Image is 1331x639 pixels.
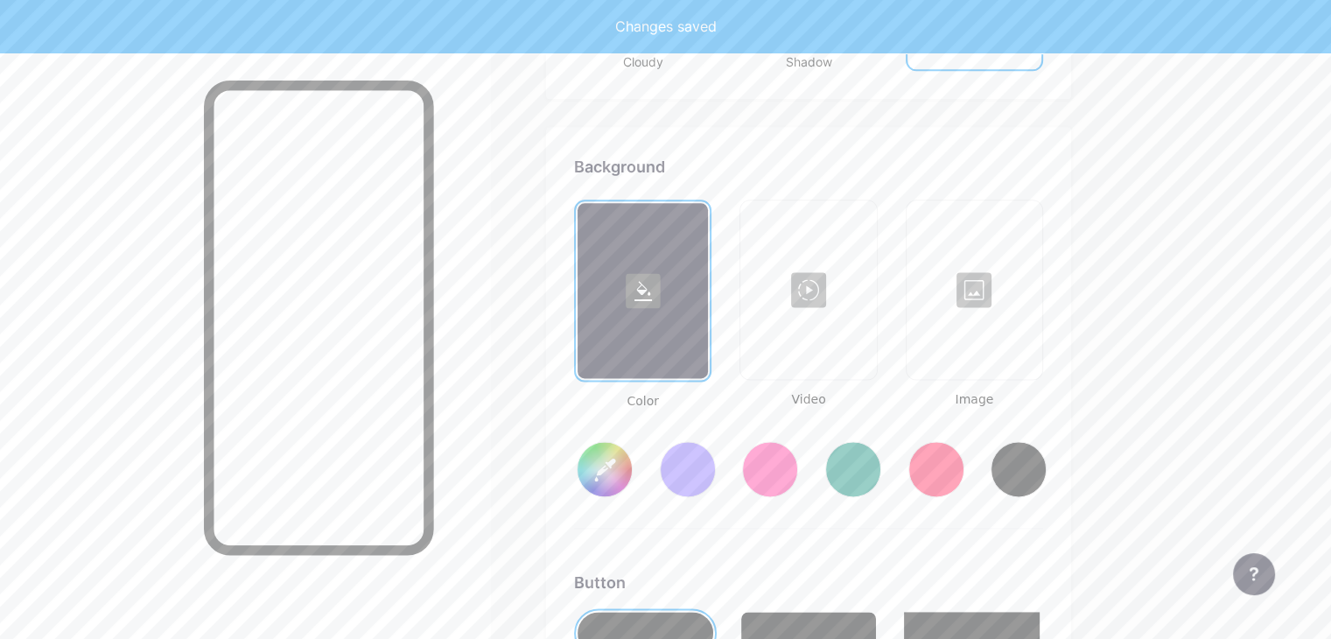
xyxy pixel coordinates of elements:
[574,571,1043,594] div: Button
[574,53,711,71] div: Cloudy
[906,390,1043,409] span: Image
[739,53,877,71] div: Shadow
[574,155,1043,179] div: Background
[615,16,717,37] div: Changes saved
[574,392,711,411] span: Color
[739,390,877,409] span: Video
